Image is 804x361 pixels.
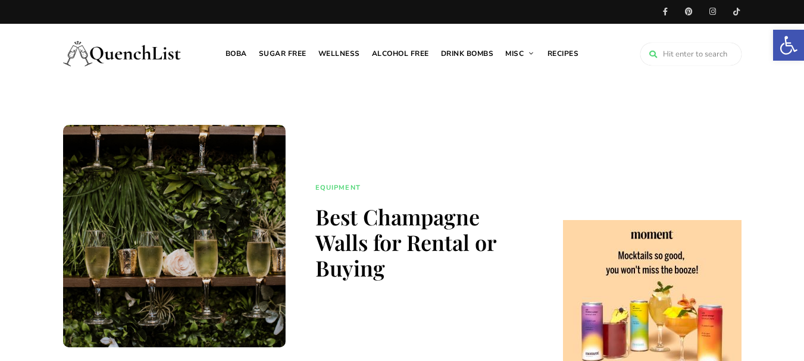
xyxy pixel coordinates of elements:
img: Quench List [63,30,182,77]
a: Recipes [542,24,585,83]
input: Hit enter to search [640,43,742,65]
a: Equipment [315,183,361,193]
h1: Best Champagne Walls for Rental or Buying [315,204,527,281]
a: Sugar free [253,24,312,83]
a: Boba [220,24,253,83]
a: Drink Bombs [435,24,500,83]
a: Alcohol free [366,24,435,83]
a: Wellness [312,24,366,83]
a: Misc [499,24,542,83]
